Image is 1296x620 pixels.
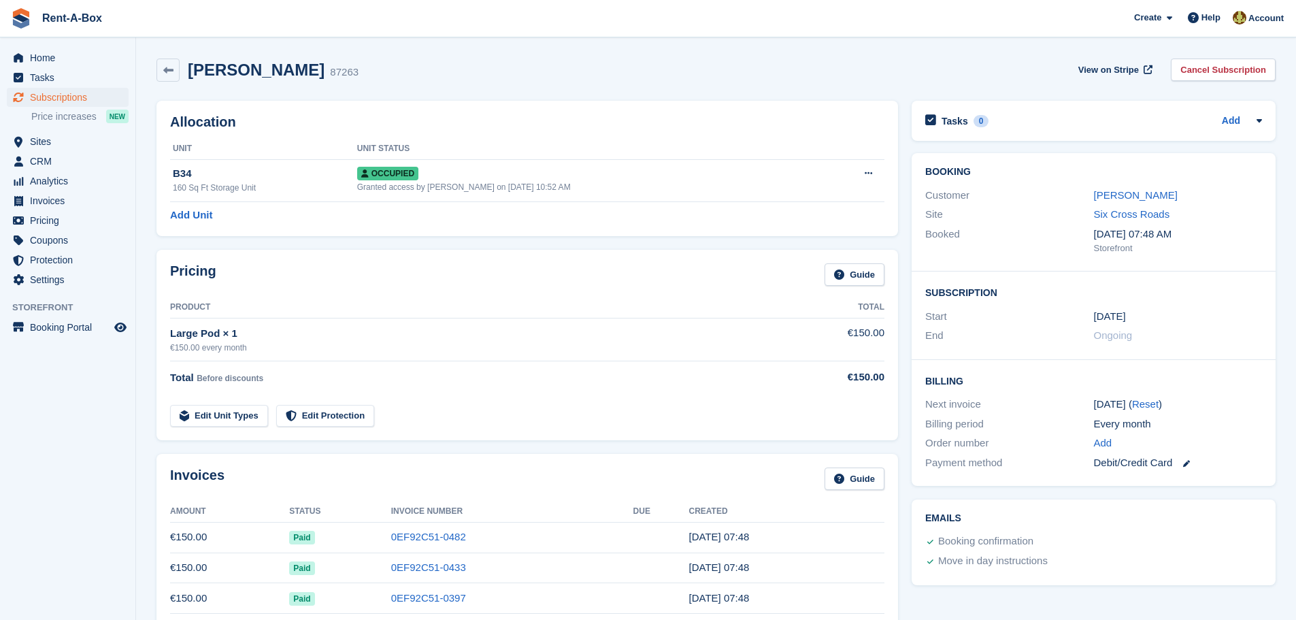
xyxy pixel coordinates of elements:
a: menu [7,172,129,191]
span: Paid [289,561,314,575]
div: €150.00 [775,370,884,385]
span: Create [1134,11,1161,25]
img: Mairead Collins [1233,11,1246,25]
span: Booking Portal [30,318,112,337]
img: stora-icon-8386f47178a22dfd0bd8f6a31ec36ba5ce8667c1dd55bd0f319d3a0aa187defe.svg [11,8,31,29]
div: Granted access by [PERSON_NAME] on [DATE] 10:52 AM [357,181,823,193]
a: Add [1094,436,1112,451]
time: 2025-08-23 06:48:17 UTC [688,561,749,573]
h2: Tasks [942,115,968,127]
span: Subscriptions [30,88,112,107]
a: Reset [1132,398,1159,410]
div: Large Pod × 1 [170,326,775,342]
span: Pricing [30,211,112,230]
span: Paid [289,531,314,544]
span: View on Stripe [1078,63,1139,77]
div: Billing period [925,417,1093,432]
a: menu [7,68,129,87]
h2: Invoices [170,468,225,490]
div: [DATE] 07:48 AM [1094,227,1262,242]
div: Booked [925,227,1093,255]
a: [PERSON_NAME] [1094,189,1178,201]
th: Status [289,501,391,523]
div: Move in day instructions [938,553,1048,570]
span: Invoices [30,191,112,210]
th: Unit Status [357,138,823,160]
h2: Booking [925,167,1262,178]
div: NEW [106,110,129,123]
a: Add Unit [170,208,212,223]
th: Created [688,501,884,523]
time: 2025-07-23 06:48:06 UTC [688,592,749,604]
div: Booking confirmation [938,534,1033,550]
a: Edit Protection [276,405,374,427]
div: End [925,328,1093,344]
div: Start [925,309,1093,325]
a: Six Cross Roads [1094,208,1170,220]
span: Occupied [357,167,418,180]
a: Rent-A-Box [37,7,107,29]
div: 0 [974,115,989,127]
th: Due [633,501,689,523]
span: Total [170,372,194,383]
span: Protection [30,250,112,270]
h2: Billing [925,374,1262,387]
span: CRM [30,152,112,171]
a: Preview store [112,319,129,336]
a: menu [7,211,129,230]
div: Every month [1094,417,1262,432]
th: Product [170,297,775,319]
span: Help [1201,11,1220,25]
a: menu [7,132,129,151]
a: menu [7,48,129,67]
div: B34 [173,166,357,182]
a: menu [7,231,129,250]
span: Settings [30,270,112,289]
span: Before discounts [197,374,263,383]
h2: Emails [925,513,1262,524]
a: Guide [825,263,884,286]
div: Payment method [925,455,1093,471]
time: 2025-09-23 06:48:22 UTC [688,531,749,542]
div: Site [925,207,1093,223]
a: Guide [825,468,884,490]
a: Cancel Subscription [1171,59,1276,81]
div: €150.00 every month [170,342,775,354]
span: Home [30,48,112,67]
div: 87263 [330,65,359,80]
a: 0EF92C51-0482 [391,531,466,542]
a: 0EF92C51-0433 [391,561,466,573]
td: €150.00 [170,522,289,553]
h2: Pricing [170,263,216,286]
div: Customer [925,188,1093,203]
span: Paid [289,592,314,606]
a: menu [7,250,129,270]
a: View on Stripe [1073,59,1155,81]
td: €150.00 [775,318,884,361]
div: Order number [925,436,1093,451]
a: menu [7,88,129,107]
span: Price increases [31,110,97,123]
a: Add [1222,114,1240,129]
a: Edit Unit Types [170,405,268,427]
td: €150.00 [170,553,289,583]
span: Coupons [30,231,112,250]
a: menu [7,191,129,210]
span: Account [1248,12,1284,25]
th: Unit [170,138,357,160]
a: Price increases NEW [31,109,129,124]
td: €150.00 [170,583,289,614]
h2: [PERSON_NAME] [188,61,325,79]
a: menu [7,152,129,171]
span: Tasks [30,68,112,87]
a: menu [7,318,129,337]
div: Debit/Credit Card [1094,455,1262,471]
time: 2025-05-23 00:00:00 UTC [1094,309,1126,325]
span: Ongoing [1094,329,1133,341]
span: Sites [30,132,112,151]
a: menu [7,270,129,289]
div: [DATE] ( ) [1094,397,1262,412]
span: Storefront [12,301,135,314]
th: Invoice Number [391,501,633,523]
div: Storefront [1094,242,1262,255]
